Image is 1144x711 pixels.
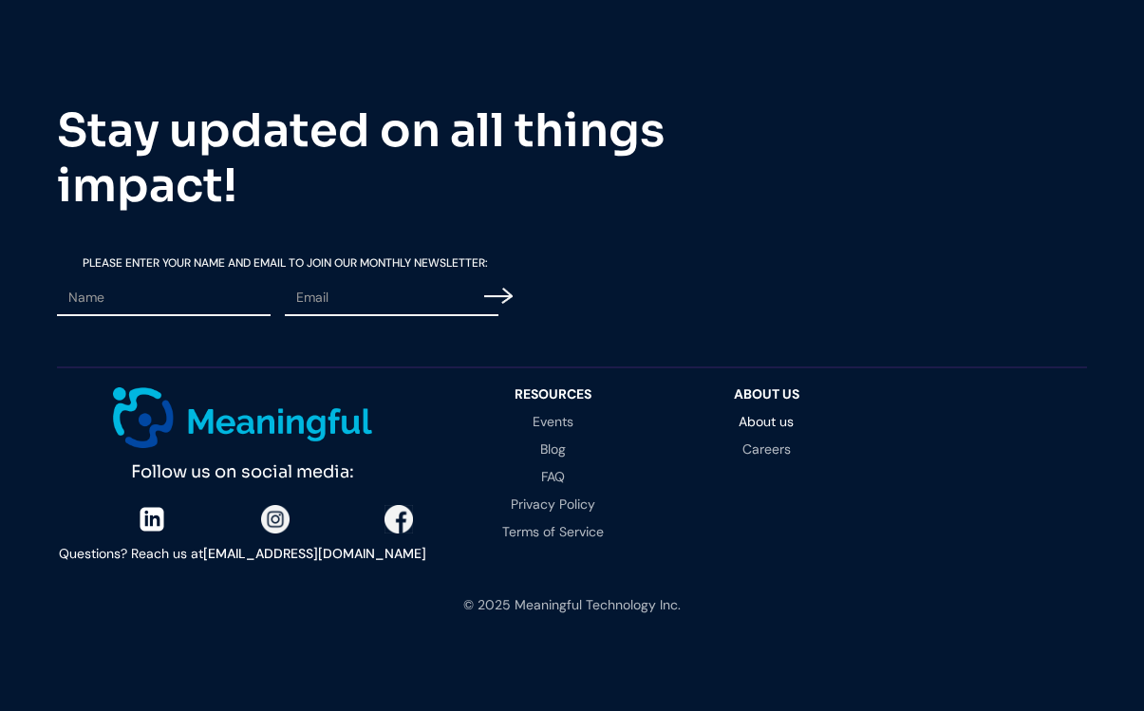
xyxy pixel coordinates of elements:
[57,280,271,316] input: Name
[465,415,641,428] a: Events
[57,103,722,213] h2: Stay updated on all things impact!
[679,415,854,428] a: About us
[203,545,426,562] a: [EMAIL_ADDRESS][DOMAIN_NAME]
[465,470,641,483] a: FAQ
[465,442,641,456] a: Blog
[57,257,513,269] label: Please Enter your Name and email To Join our Monthly Newsletter:
[465,525,641,538] a: Terms of Service
[465,387,641,401] div: resources
[465,497,641,511] a: Privacy Policy
[57,257,513,325] form: Email Form
[679,387,854,401] div: About Us
[57,448,427,487] div: Follow us on social media:
[285,280,498,316] input: Email
[484,273,513,320] input: Submit
[463,594,681,617] div: © 2025 Meaningful Technology Inc.
[679,442,854,456] a: Careers
[57,543,427,566] div: Questions? Reach us at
